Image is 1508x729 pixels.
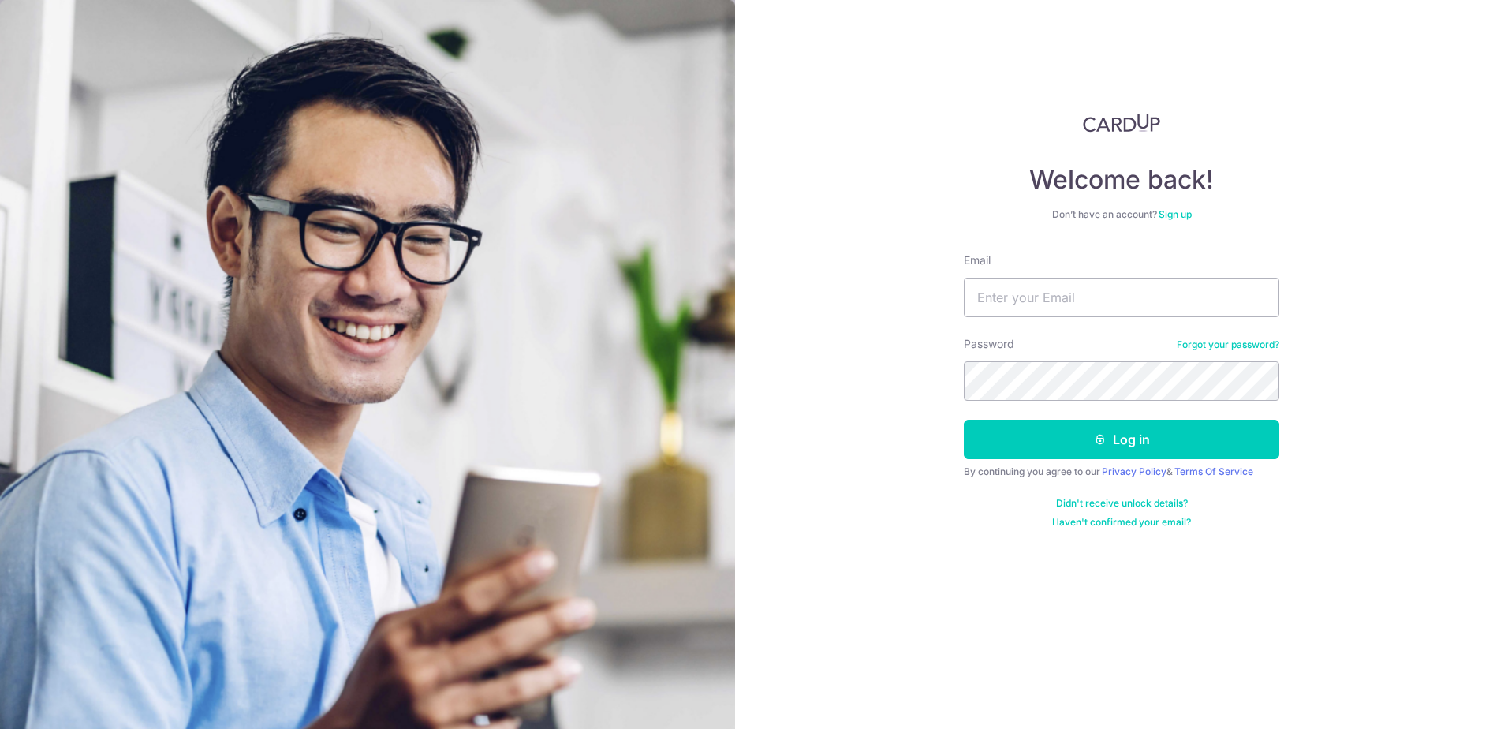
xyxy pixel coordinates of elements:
[1174,465,1253,477] a: Terms Of Service
[964,336,1014,352] label: Password
[964,420,1279,459] button: Log in
[964,164,1279,196] h4: Welcome back!
[1177,338,1279,351] a: Forgot your password?
[1083,114,1160,133] img: CardUp Logo
[964,278,1279,317] input: Enter your Email
[1102,465,1166,477] a: Privacy Policy
[1052,516,1191,529] a: Haven't confirmed your email?
[1056,497,1188,510] a: Didn't receive unlock details?
[1159,208,1192,220] a: Sign up
[964,208,1279,221] div: Don’t have an account?
[964,252,991,268] label: Email
[964,465,1279,478] div: By continuing you agree to our &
